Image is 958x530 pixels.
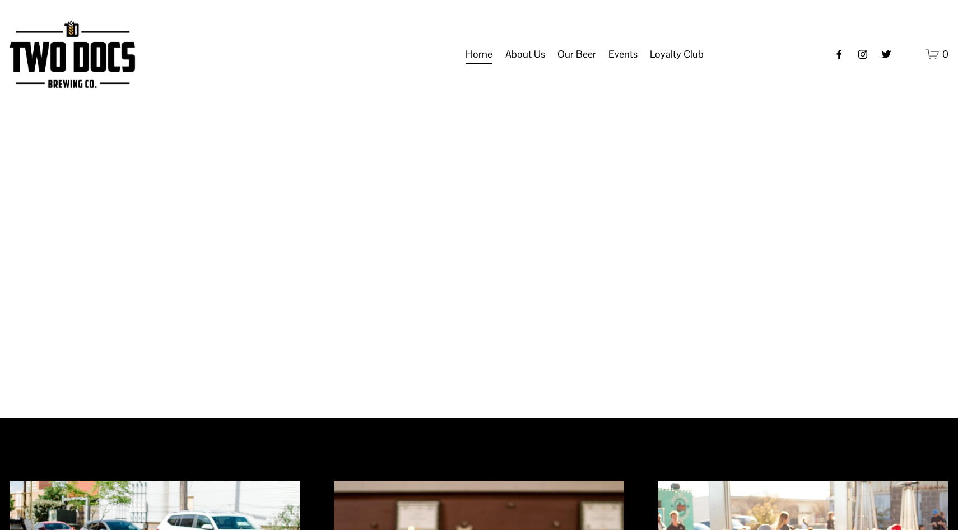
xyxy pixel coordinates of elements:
[926,47,948,61] a: 0
[650,45,704,64] span: Loyalty Club
[650,44,704,65] a: folder dropdown
[608,45,638,64] span: Events
[834,49,845,60] a: Facebook
[557,44,596,65] a: folder dropdown
[505,45,545,64] span: About Us
[10,20,135,88] img: Two Docs Brewing Co.
[608,44,638,65] a: folder dropdown
[881,49,892,60] a: twitter-unauth
[557,45,596,64] span: Our Beer
[466,44,492,65] a: Home
[857,49,868,60] a: instagram-unauth
[942,48,948,60] span: 0
[87,211,871,279] h1: Beer is Art.
[505,44,545,65] a: folder dropdown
